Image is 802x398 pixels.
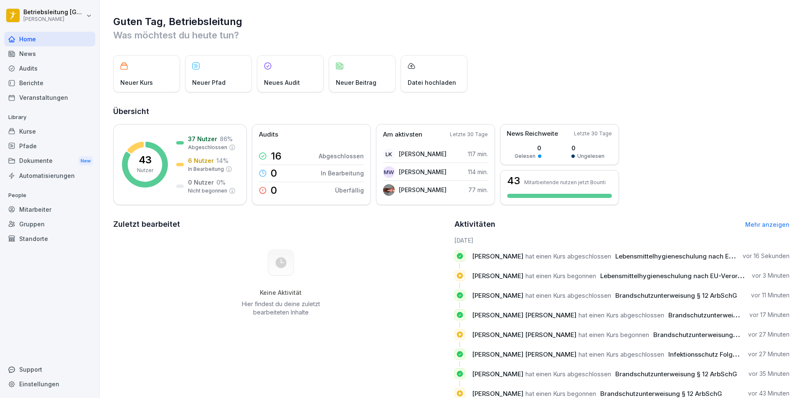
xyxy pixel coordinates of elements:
[4,153,95,169] a: DokumenteNew
[239,289,323,297] h5: Keine Aktivität
[454,236,790,245] h6: [DATE]
[579,331,649,339] span: hat einen Kurs begonnen
[524,179,606,185] p: Mitarbeitende nutzen jetzt Bounti
[472,331,576,339] span: [PERSON_NAME] [PERSON_NAME]
[4,202,95,217] a: Mitarbeiter
[4,377,95,391] a: Einstellungen
[321,169,364,177] p: In Bearbeitung
[4,61,95,76] a: Audits
[220,134,233,143] p: 86 %
[335,186,364,195] p: Überfällig
[472,252,523,260] span: [PERSON_NAME]
[600,390,722,398] span: Brandschutzunterweisung § 12 ArbSchG
[472,390,523,398] span: [PERSON_NAME]
[271,168,277,178] p: 0
[525,252,611,260] span: hat einen Kurs abgeschlossen
[188,178,214,187] p: 0 Nutzer
[113,106,789,117] h2: Übersicht
[383,130,422,139] p: Am aktivsten
[4,231,95,246] a: Standorte
[615,370,737,378] span: Brandschutzunterweisung § 12 ArbSchG
[4,46,95,61] a: News
[120,78,153,87] p: Neuer Kurs
[79,156,93,166] div: New
[383,148,395,160] div: LK
[4,168,95,183] a: Automatisierungen
[399,150,447,158] p: [PERSON_NAME]
[399,185,447,194] p: [PERSON_NAME]
[137,167,153,174] p: Nutzer
[515,144,541,152] p: 0
[192,78,226,87] p: Neuer Pfad
[749,311,789,319] p: vor 17 Minuten
[408,78,456,87] p: Datei hochladen
[574,130,612,137] p: Letzte 30 Tage
[748,350,789,358] p: vor 27 Minuten
[525,292,611,299] span: hat einen Kurs abgeschlossen
[748,330,789,339] p: vor 27 Minuten
[264,78,300,87] p: Neues Audit
[525,390,596,398] span: hat einen Kurs begonnen
[383,166,395,178] div: MW
[450,131,488,138] p: Letzte 30 Tage
[188,134,217,143] p: 37 Nutzer
[113,218,449,230] h2: Zuletzt bearbeitet
[4,111,95,124] p: Library
[4,90,95,105] a: Veranstaltungen
[468,185,488,194] p: 77 min.
[615,292,737,299] span: Brandschutzunterweisung § 12 ArbSchG
[653,331,775,339] span: Brandschutzunterweisung § 12 ArbSchG
[259,130,278,139] p: Audits
[472,272,523,280] span: [PERSON_NAME]
[113,28,789,42] p: Was möchtest du heute tun?
[4,139,95,153] a: Pfade
[113,15,789,28] h1: Guten Tag, Betriebsleitung
[4,124,95,139] div: Kurse
[525,272,596,280] span: hat einen Kurs begonnen
[751,291,789,299] p: vor 11 Minuten
[336,78,376,87] p: Neuer Beitrag
[468,167,488,176] p: 114 min.
[525,370,611,378] span: hat einen Kurs abgeschlossen
[271,185,277,195] p: 0
[472,350,576,358] span: [PERSON_NAME] [PERSON_NAME]
[579,350,664,358] span: hat einen Kurs abgeschlossen
[4,32,95,46] a: Home
[188,165,224,173] p: In Bearbeitung
[139,155,152,165] p: 43
[507,176,520,186] h3: 43
[4,217,95,231] a: Gruppen
[23,9,84,16] p: Betriebsleitung [GEOGRAPHIC_DATA]
[745,221,789,228] a: Mehr anzeigen
[216,156,228,165] p: 14 %
[188,187,227,195] p: Nicht begonnen
[749,370,789,378] p: vor 35 Minuten
[579,311,664,319] span: hat einen Kurs abgeschlossen
[188,156,214,165] p: 6 Nutzer
[4,76,95,90] a: Berichte
[23,16,84,22] p: [PERSON_NAME]
[216,178,226,187] p: 0 %
[4,153,95,169] div: Dokumente
[577,152,604,160] p: Ungelesen
[472,370,523,378] span: [PERSON_NAME]
[507,129,558,139] p: News Reichweite
[383,184,395,196] img: iisjd0oh4mfc8ny93wg4qwa6.png
[4,362,95,377] div: Support
[468,150,488,158] p: 117 min.
[668,311,790,319] span: Brandschutzunterweisung § 12 ArbSchG
[515,152,536,160] p: Gelesen
[188,144,227,151] p: Abgeschlossen
[271,151,282,161] p: 16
